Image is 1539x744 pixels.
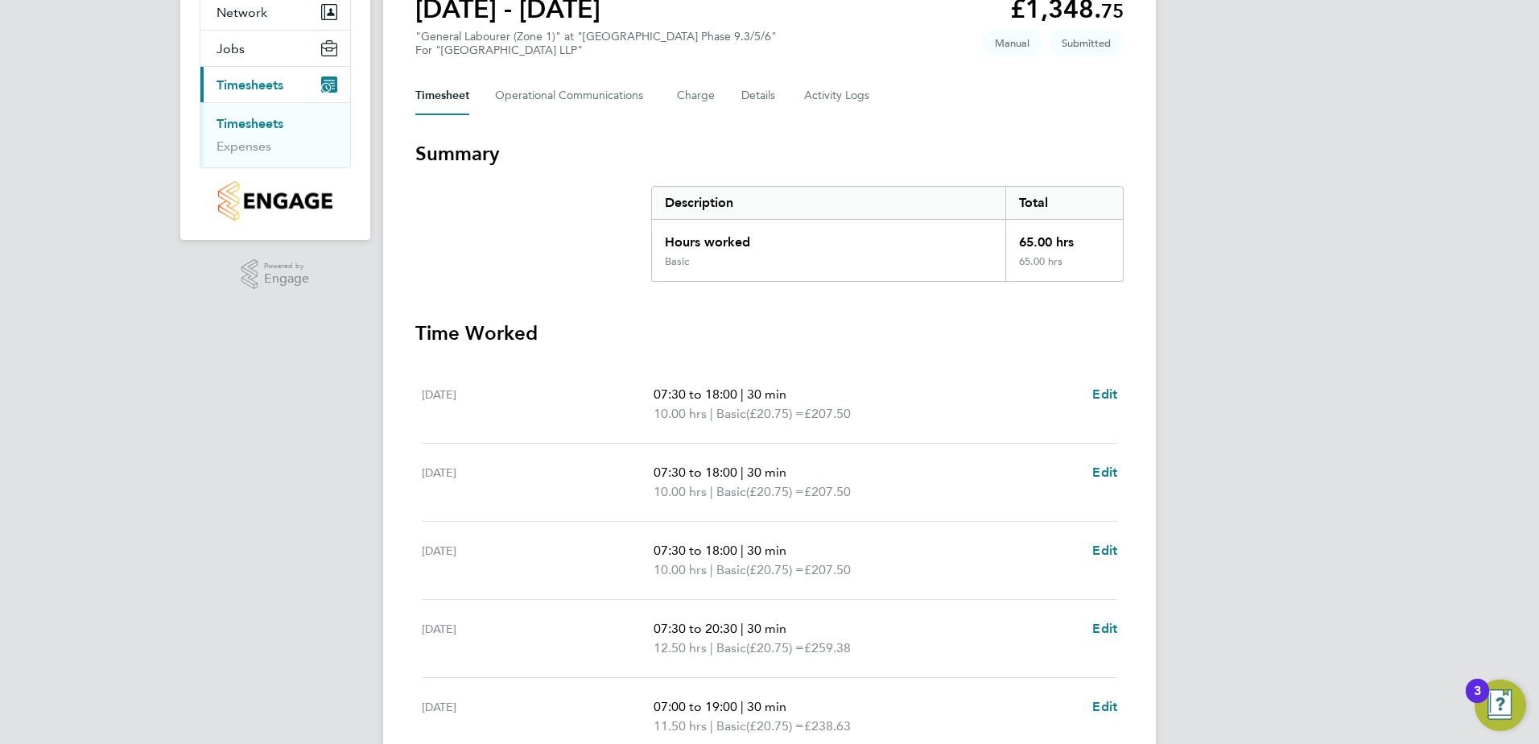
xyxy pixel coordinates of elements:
span: 30 min [747,465,786,480]
div: 3 [1474,691,1481,712]
span: Basic [716,404,746,424]
span: £238.63 [804,718,851,734]
span: (£20.75) = [746,718,804,734]
span: Edit [1092,543,1117,558]
span: Timesheets [217,77,283,93]
span: 10.00 hrs [654,562,707,577]
span: | [741,386,744,402]
span: 30 min [747,386,786,402]
span: | [710,718,713,734]
span: Basic [716,560,746,580]
span: | [741,699,744,714]
h3: Time Worked [415,320,1124,346]
span: | [741,543,744,558]
div: 65.00 hrs [1005,255,1123,281]
span: 07:30 to 20:30 [654,621,737,636]
span: | [741,465,744,480]
span: (£20.75) = [746,484,804,499]
button: Timesheet [415,76,469,115]
div: For "[GEOGRAPHIC_DATA] LLP" [415,43,777,57]
div: Timesheets [200,102,350,167]
div: [DATE] [422,385,654,424]
span: Basic [716,482,746,502]
button: Charge [677,76,716,115]
div: "General Labourer (Zone 1)" at "[GEOGRAPHIC_DATA] Phase 9.3/5/6" [415,30,777,57]
span: 07:30 to 18:00 [654,543,737,558]
span: | [710,406,713,421]
span: 30 min [747,621,786,636]
span: (£20.75) = [746,640,804,655]
button: Activity Logs [804,76,872,115]
a: Edit [1092,463,1117,482]
img: countryside-properties-logo-retina.png [218,181,332,221]
div: Description [652,187,1005,219]
button: Open Resource Center, 3 new notifications [1475,680,1526,731]
span: 07:00 to 19:00 [654,699,737,714]
div: Basic [665,255,689,268]
span: £259.38 [804,640,851,655]
span: 07:30 to 18:00 [654,465,737,480]
div: Hours worked [652,220,1005,255]
button: Operational Communications [495,76,651,115]
span: Basic [716,717,746,736]
span: | [710,562,713,577]
span: (£20.75) = [746,406,804,421]
div: Total [1005,187,1123,219]
span: Edit [1092,699,1117,714]
a: Edit [1092,619,1117,639]
span: This timesheet is Submitted. [1049,30,1124,56]
span: Edit [1092,465,1117,480]
span: | [741,621,744,636]
span: This timesheet was manually created. [982,30,1042,56]
span: Basic [716,639,746,658]
div: [DATE] [422,697,654,736]
span: 10.00 hrs [654,484,707,499]
h3: Summary [415,141,1124,167]
span: 11.50 hrs [654,718,707,734]
div: [DATE] [422,463,654,502]
div: [DATE] [422,541,654,580]
span: £207.50 [804,406,851,421]
div: 65.00 hrs [1005,220,1123,255]
span: £207.50 [804,484,851,499]
span: 30 min [747,699,786,714]
a: Edit [1092,697,1117,717]
button: Timesheets [200,67,350,102]
button: Jobs [200,31,350,66]
button: Details [741,76,778,115]
div: [DATE] [422,619,654,658]
span: Edit [1092,621,1117,636]
span: 30 min [747,543,786,558]
div: Summary [651,186,1124,282]
span: | [710,484,713,499]
span: Jobs [217,41,245,56]
span: (£20.75) = [746,562,804,577]
a: Powered byEngage [241,259,310,290]
span: £207.50 [804,562,851,577]
a: Edit [1092,541,1117,560]
a: Expenses [217,138,271,154]
span: 12.50 hrs [654,640,707,655]
a: Go to home page [200,181,351,221]
a: Edit [1092,385,1117,404]
span: Engage [264,272,309,286]
span: 07:30 to 18:00 [654,386,737,402]
span: | [710,640,713,655]
span: Edit [1092,386,1117,402]
span: Network [217,5,267,20]
span: Powered by [264,259,309,273]
a: Timesheets [217,116,283,131]
span: 10.00 hrs [654,406,707,421]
